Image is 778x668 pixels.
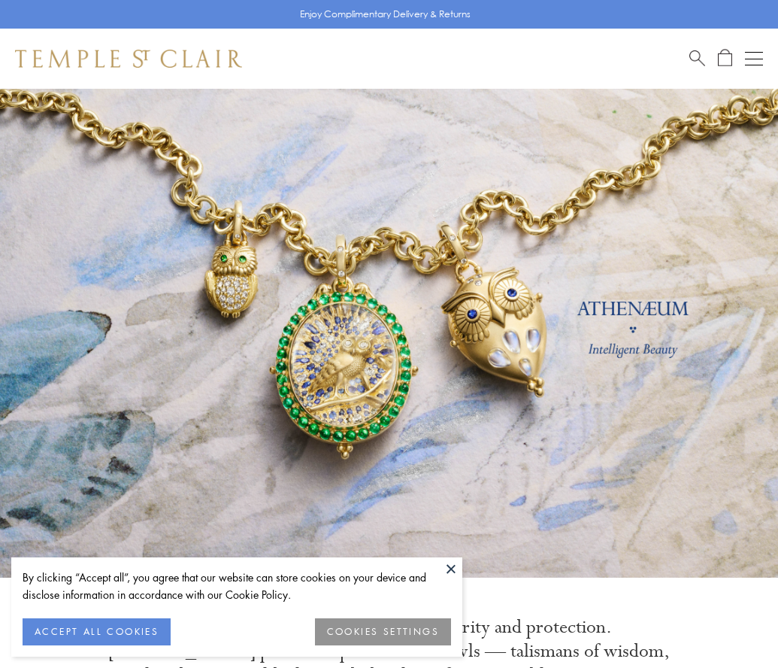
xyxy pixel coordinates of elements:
[689,49,705,68] a: Search
[300,7,471,22] p: Enjoy Complimentary Delivery & Returns
[745,50,763,68] button: Open navigation
[315,618,451,645] button: COOKIES SETTINGS
[23,569,451,603] div: By clicking “Accept all”, you agree that our website can store cookies on your device and disclos...
[15,50,242,68] img: Temple St. Clair
[718,49,732,68] a: Open Shopping Bag
[23,618,171,645] button: ACCEPT ALL COOKIES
